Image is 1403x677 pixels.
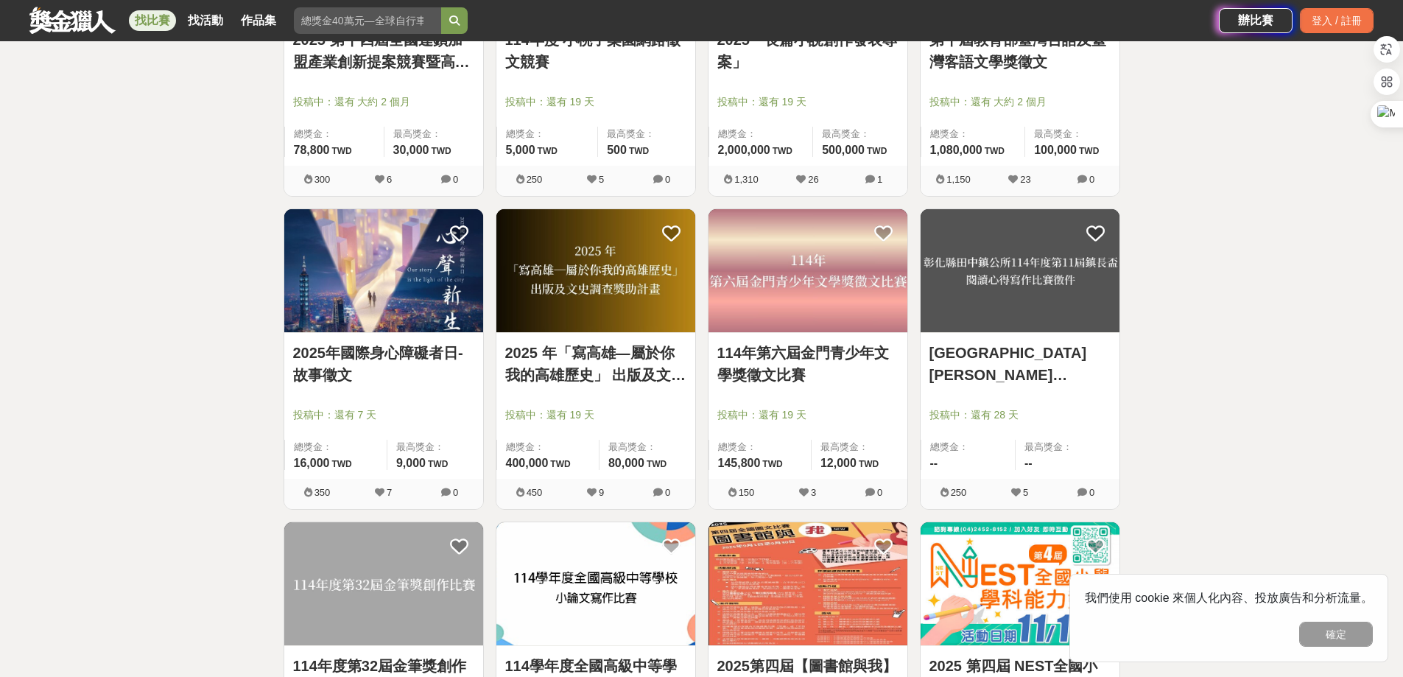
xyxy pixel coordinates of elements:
span: TWD [538,146,558,156]
span: 投稿中：還有 19 天 [505,407,686,423]
span: 6 [387,174,392,185]
a: [GEOGRAPHIC_DATA][PERSON_NAME][GEOGRAPHIC_DATA]公所114年度第11屆鎮長盃閱讀心得寫作比賽徵件 [929,342,1111,386]
span: TWD [867,146,887,156]
a: 辦比賽 [1219,8,1293,33]
span: 30,000 [393,144,429,156]
img: Cover Image [496,522,695,645]
span: 16,000 [294,457,330,469]
span: 1 [877,174,882,185]
input: 總獎金40萬元—全球自行車設計比賽 [294,7,441,34]
span: 80,000 [608,457,644,469]
span: TWD [331,459,351,469]
span: 最高獎金： [820,440,899,455]
span: 300 [314,174,331,185]
a: Cover Image [921,522,1119,646]
span: 總獎金： [718,127,804,141]
span: 最高獎金： [1024,440,1111,455]
img: Cover Image [921,209,1119,332]
span: -- [1024,457,1033,469]
a: 2025「長篇小說創作發表專案」 [717,29,899,73]
span: 投稿中：還有 19 天 [717,407,899,423]
span: 12,000 [820,457,857,469]
span: TWD [428,459,448,469]
span: 最高獎金： [608,440,686,455]
span: 100,000 [1034,144,1077,156]
img: Cover Image [708,522,907,645]
span: 最高獎金： [1034,127,1110,141]
span: 78,800 [294,144,330,156]
span: 0 [1089,174,1094,185]
span: TWD [859,459,879,469]
img: Cover Image [284,209,483,332]
a: 114年度 小桃子樂園網路徵文競賽 [505,29,686,73]
span: TWD [647,459,667,469]
span: 投稿中：還有 28 天 [929,407,1111,423]
span: 150 [739,487,755,498]
span: 1,080,000 [930,144,982,156]
span: 450 [527,487,543,498]
span: 最高獎金： [822,127,898,141]
span: 145,800 [718,457,761,469]
a: Cover Image [284,209,483,333]
a: 114年第六屆金門青少年文學獎徵文比賽 [717,342,899,386]
span: 投稿中：還有 7 天 [293,407,474,423]
span: 23 [1020,174,1030,185]
span: -- [930,457,938,469]
a: 2025年國際身心障礙者日-故事徵文 [293,342,474,386]
span: 26 [808,174,818,185]
span: 2,000,000 [718,144,770,156]
span: 總獎金： [718,440,802,455]
span: 3 [811,487,816,498]
span: 總獎金： [506,127,589,141]
button: 確定 [1299,622,1373,647]
span: TWD [431,146,451,156]
span: TWD [1079,146,1099,156]
span: 0 [453,487,458,498]
img: Cover Image [284,522,483,645]
div: 登入 / 註冊 [1300,8,1374,33]
span: 0 [877,487,882,498]
span: TWD [985,146,1005,156]
span: 350 [314,487,331,498]
span: 5,000 [506,144,535,156]
img: Cover Image [708,209,907,332]
span: TWD [550,459,570,469]
img: Cover Image [496,209,695,332]
span: 1,310 [734,174,759,185]
span: 5 [599,174,604,185]
span: 500,000 [822,144,865,156]
span: 投稿中：還有 大約 2 個月 [293,94,474,110]
span: 最高獎金： [396,440,474,455]
a: Cover Image [496,209,695,333]
a: 找比賽 [129,10,176,31]
span: 0 [453,174,458,185]
span: 9,000 [396,457,426,469]
a: Cover Image [708,522,907,646]
span: 7 [387,487,392,498]
span: 總獎金： [294,127,375,141]
span: 最高獎金： [393,127,474,141]
span: 5 [1023,487,1028,498]
span: 總獎金： [930,440,1007,455]
a: Cover Image [708,209,907,333]
span: 0 [665,487,670,498]
a: 找活動 [182,10,229,31]
span: 250 [951,487,967,498]
span: TWD [629,146,649,156]
span: TWD [773,146,792,156]
a: 2025 年「寫高雄—屬於你我的高雄歷史」 出版及文史調查獎助計畫 [505,342,686,386]
span: 投稿中：還有 大約 2 個月 [929,94,1111,110]
a: Cover Image [496,522,695,646]
span: 總獎金： [506,440,590,455]
a: Cover Image [284,522,483,646]
span: 總獎金： [930,127,1016,141]
span: TWD [762,459,782,469]
span: 1,150 [946,174,971,185]
span: 400,000 [506,457,549,469]
span: 我們使用 cookie 來個人化內容、投放廣告和分析流量。 [1085,592,1373,604]
span: 總獎金： [294,440,378,455]
span: 最高獎金： [607,127,686,141]
span: 投稿中：還有 19 天 [717,94,899,110]
a: 2025 第十四屆全國連鎖加盟產業創新提案競賽暨高中職學校小論文競賽 [293,29,474,73]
